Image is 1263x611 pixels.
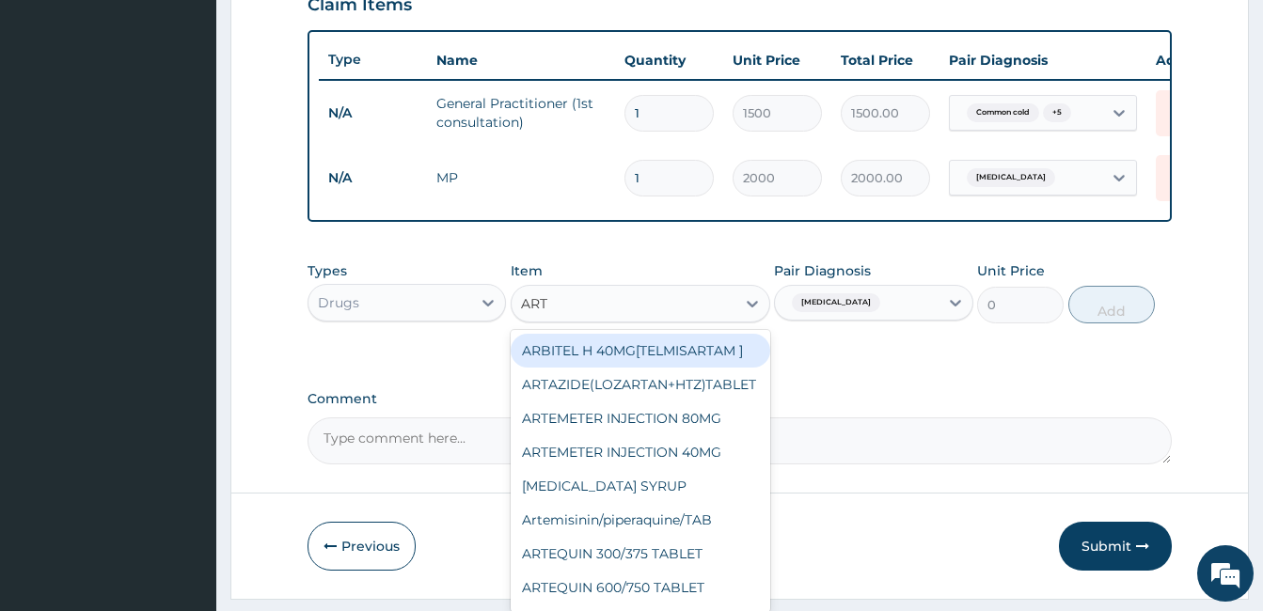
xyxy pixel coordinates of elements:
[308,522,416,571] button: Previous
[511,571,770,604] div: ARTEQUIN 600/750 TABLET
[319,42,427,77] th: Type
[939,41,1146,79] th: Pair Diagnosis
[319,96,427,131] td: N/A
[308,263,347,279] label: Types
[615,41,723,79] th: Quantity
[319,161,427,196] td: N/A
[511,503,770,537] div: Artemisinin/piperaquine/TAB
[774,261,871,280] label: Pair Diagnosis
[308,391,1172,407] label: Comment
[1043,103,1071,122] span: + 5
[109,185,260,375] span: We're online!
[511,368,770,401] div: ARTAZIDE(LOZARTAN+HTZ)TABLET
[723,41,831,79] th: Unit Price
[792,293,880,312] span: [MEDICAL_DATA]
[9,410,358,476] textarea: Type your message and hit 'Enter'
[511,401,770,435] div: ARTEMETER INJECTION 80MG
[308,9,354,55] div: Minimize live chat window
[511,334,770,368] div: ARBITEL H 40MG[TELMISARTAM ]
[511,435,770,469] div: ARTEMETER INJECTION 40MG
[511,537,770,571] div: ARTEQUIN 300/375 TABLET
[1068,286,1155,323] button: Add
[1059,522,1172,571] button: Submit
[427,85,615,141] td: General Practitioner (1st consultation)
[1146,41,1240,79] th: Actions
[967,103,1039,122] span: Common cold
[977,261,1045,280] label: Unit Price
[511,261,543,280] label: Item
[318,293,359,312] div: Drugs
[98,105,316,130] div: Chat with us now
[511,469,770,503] div: [MEDICAL_DATA] SYRUP
[427,41,615,79] th: Name
[35,94,76,141] img: d_794563401_company_1708531726252_794563401
[967,168,1055,187] span: [MEDICAL_DATA]
[831,41,939,79] th: Total Price
[427,159,615,196] td: MP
